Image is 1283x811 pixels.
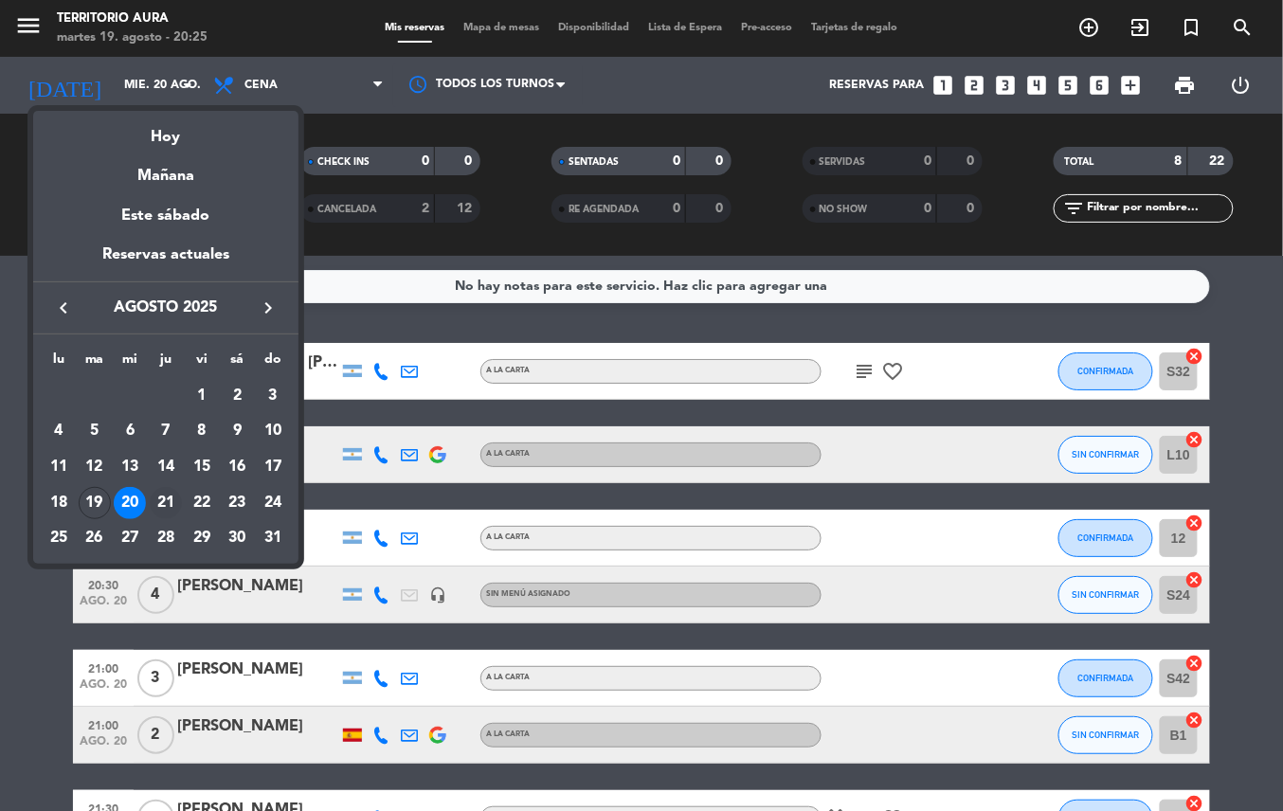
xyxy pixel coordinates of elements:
button: keyboard_arrow_left [46,296,81,320]
td: 5 de agosto de 2025 [77,413,113,449]
td: 24 de agosto de 2025 [255,485,291,521]
div: 27 [114,522,146,554]
td: 16 de agosto de 2025 [220,449,256,485]
td: 7 de agosto de 2025 [148,413,184,449]
td: 26 de agosto de 2025 [77,520,113,556]
td: 3 de agosto de 2025 [255,378,291,414]
div: 13 [114,451,146,483]
div: 9 [221,415,253,447]
td: 2 de agosto de 2025 [220,378,256,414]
td: 9 de agosto de 2025 [220,413,256,449]
td: 20 de agosto de 2025 [112,485,148,521]
div: 26 [79,522,111,554]
i: keyboard_arrow_left [52,297,75,319]
div: 8 [186,415,218,447]
div: 4 [43,415,75,447]
td: 18 de agosto de 2025 [41,485,77,521]
td: 6 de agosto de 2025 [112,413,148,449]
td: 8 de agosto de 2025 [184,413,220,449]
td: 10 de agosto de 2025 [255,413,291,449]
div: 10 [257,415,289,447]
div: Este sábado [33,189,298,243]
div: 12 [79,451,111,483]
td: 15 de agosto de 2025 [184,449,220,485]
div: 25 [43,522,75,554]
div: 30 [221,522,253,554]
div: 3 [257,380,289,412]
div: 22 [186,487,218,519]
td: 31 de agosto de 2025 [255,520,291,556]
div: 29 [186,522,218,554]
div: 19 [79,487,111,519]
div: 1 [186,380,218,412]
span: agosto 2025 [81,296,251,320]
div: Hoy [33,111,298,150]
div: Reservas actuales [33,243,298,281]
div: Mañana [33,150,298,189]
div: 6 [114,415,146,447]
div: 20 [114,487,146,519]
div: 16 [221,451,253,483]
div: 11 [43,451,75,483]
div: 31 [257,522,289,554]
td: AGO. [41,378,184,414]
td: 11 de agosto de 2025 [41,449,77,485]
th: miércoles [112,349,148,378]
th: lunes [41,349,77,378]
td: 21 de agosto de 2025 [148,485,184,521]
button: keyboard_arrow_right [251,296,285,320]
th: jueves [148,349,184,378]
div: 7 [150,415,182,447]
div: 28 [150,522,182,554]
td: 13 de agosto de 2025 [112,449,148,485]
div: 23 [221,487,253,519]
td: 22 de agosto de 2025 [184,485,220,521]
td: 23 de agosto de 2025 [220,485,256,521]
td: 28 de agosto de 2025 [148,520,184,556]
td: 27 de agosto de 2025 [112,520,148,556]
td: 4 de agosto de 2025 [41,413,77,449]
i: keyboard_arrow_right [257,297,280,319]
div: 14 [150,451,182,483]
div: 24 [257,487,289,519]
div: 5 [79,415,111,447]
div: 18 [43,487,75,519]
td: 1 de agosto de 2025 [184,378,220,414]
td: 12 de agosto de 2025 [77,449,113,485]
div: 15 [186,451,218,483]
td: 14 de agosto de 2025 [148,449,184,485]
td: 29 de agosto de 2025 [184,520,220,556]
div: 17 [257,451,289,483]
th: martes [77,349,113,378]
th: sábado [220,349,256,378]
div: 2 [221,380,253,412]
td: 17 de agosto de 2025 [255,449,291,485]
div: 21 [150,487,182,519]
th: domingo [255,349,291,378]
td: 19 de agosto de 2025 [77,485,113,521]
td: 25 de agosto de 2025 [41,520,77,556]
td: 30 de agosto de 2025 [220,520,256,556]
th: viernes [184,349,220,378]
